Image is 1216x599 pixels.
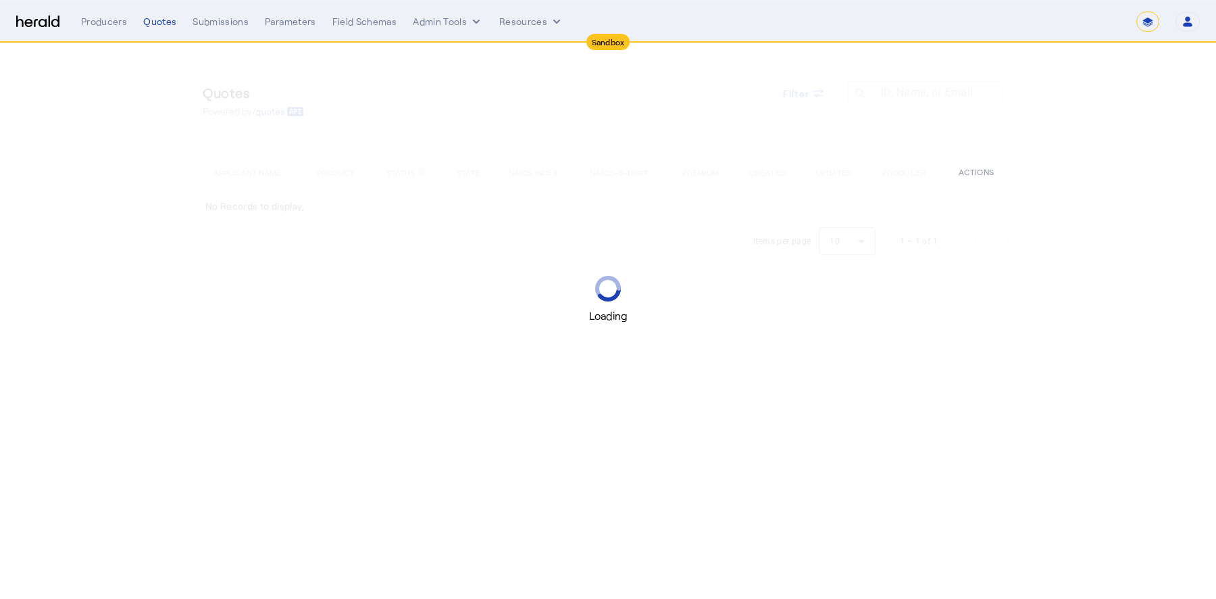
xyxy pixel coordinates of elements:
[948,153,1013,191] th: ACTIONS
[499,15,563,28] button: Resources dropdown menu
[16,16,59,28] img: Herald Logo
[332,15,397,28] div: Field Schemas
[193,15,249,28] div: Submissions
[81,15,127,28] div: Producers
[413,15,483,28] button: internal dropdown menu
[143,15,176,28] div: Quotes
[586,34,630,50] div: Sandbox
[265,15,316,28] div: Parameters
